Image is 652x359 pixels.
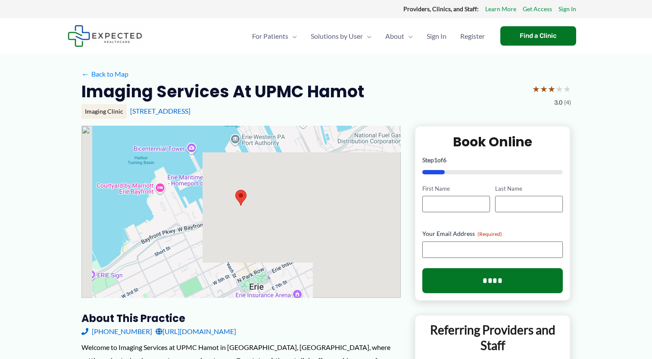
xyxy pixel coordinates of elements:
[245,21,492,51] nav: Primary Site Navigation
[156,325,236,338] a: [URL][DOMAIN_NAME]
[422,133,563,150] h2: Book Online
[564,97,571,108] span: (4)
[81,325,152,338] a: [PHONE_NUMBER]
[385,21,404,51] span: About
[81,104,127,119] div: Imaging Clinic
[404,21,413,51] span: Menu Toggle
[420,21,453,51] a: Sign In
[427,21,446,51] span: Sign In
[130,107,190,115] a: [STREET_ADDRESS]
[81,70,90,78] span: ←
[500,26,576,46] a: Find a Clinic
[304,21,378,51] a: Solutions by UserMenu Toggle
[434,156,437,164] span: 1
[548,81,555,97] span: ★
[477,231,502,237] span: (Required)
[558,3,576,15] a: Sign In
[495,185,563,193] label: Last Name
[555,81,563,97] span: ★
[453,21,492,51] a: Register
[403,5,479,12] strong: Providers, Clinics, and Staff:
[245,21,304,51] a: For PatientsMenu Toggle
[523,3,552,15] a: Get Access
[288,21,297,51] span: Menu Toggle
[422,157,563,163] p: Step of
[460,21,485,51] span: Register
[81,312,401,325] h3: About this practice
[443,156,446,164] span: 6
[554,97,562,108] span: 3.0
[422,185,490,193] label: First Name
[311,21,363,51] span: Solutions by User
[532,81,540,97] span: ★
[81,68,128,80] a: ←Back to Map
[252,21,288,51] span: For Patients
[378,21,420,51] a: AboutMenu Toggle
[68,25,142,47] img: Expected Healthcare Logo - side, dark font, small
[485,3,516,15] a: Learn More
[540,81,548,97] span: ★
[81,81,364,102] h2: Imaging Services at UPMC Hamot
[422,229,563,238] label: Your Email Address
[363,21,371,51] span: Menu Toggle
[563,81,571,97] span: ★
[422,322,564,353] p: Referring Providers and Staff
